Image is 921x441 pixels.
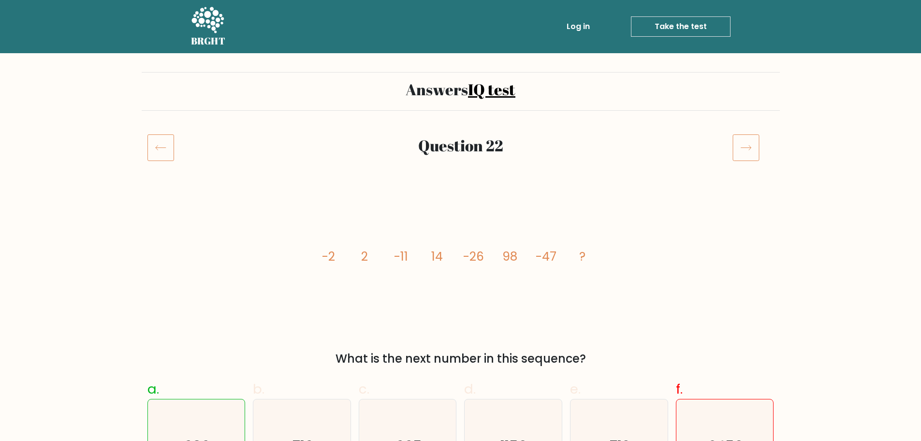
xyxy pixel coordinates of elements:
tspan: -11 [394,248,408,265]
span: f. [676,380,683,398]
tspan: 2 [361,248,368,265]
tspan: 14 [431,248,443,265]
h2: Answers [147,80,774,99]
h5: BRGHT [191,35,226,47]
span: c. [359,380,369,398]
span: a. [147,380,159,398]
span: b. [253,380,264,398]
a: Log in [563,17,594,36]
span: d. [464,380,476,398]
tspan: 98 [502,248,517,265]
tspan: -47 [535,248,556,265]
a: IQ test [468,79,515,100]
a: Take the test [631,16,731,37]
tspan: -2 [322,248,335,265]
div: What is the next number in this sequence? [153,350,768,367]
tspan: -26 [463,248,483,265]
tspan: ? [579,248,585,265]
span: e. [570,380,581,398]
a: BRGHT [191,4,226,49]
h2: Question 22 [201,136,721,155]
